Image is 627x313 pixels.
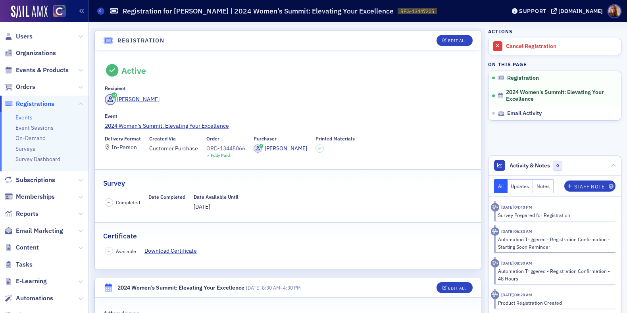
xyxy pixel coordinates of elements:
[564,181,615,192] button: Staff Note
[4,260,33,269] a: Tasks
[491,203,499,211] div: Activity
[206,144,245,153] div: ORD-13445066
[4,49,56,58] a: Organizations
[16,32,33,41] span: Users
[498,236,610,250] div: Automation Triggered - Registration Confirmation - Starting Soon Reminder
[206,136,219,142] div: Order
[4,227,63,235] a: Email Marketing
[262,284,280,291] time: 8:30 AM
[211,153,230,158] div: Fully Paid
[553,161,563,171] span: 0
[105,113,117,119] div: Event
[148,203,185,211] span: —
[16,83,35,91] span: Orders
[148,194,185,200] div: Date Completed
[498,211,610,219] div: Survey Prepared for Registration
[489,38,621,55] a: Cancel Registration
[16,227,63,235] span: Email Marketing
[116,248,136,255] span: Available
[16,100,54,108] span: Registrations
[103,178,125,188] h2: Survey
[448,286,466,290] div: Edit All
[508,179,533,193] button: Updates
[15,114,33,121] a: Events
[501,204,532,210] time: 8/23/2024 04:40 PM
[15,156,60,163] a: Survey Dashboard
[4,192,55,201] a: Memberships
[315,136,355,142] div: Printed Materials
[16,277,47,286] span: E-Learning
[16,176,55,184] span: Subscriptions
[488,61,621,68] h4: On this page
[16,192,55,201] span: Memberships
[506,89,611,103] span: 2024 Women’s Summit: Elevating Your Excellence
[15,145,35,152] a: Surveys
[491,227,499,236] div: Activity
[4,66,69,75] a: Events & Products
[498,299,610,306] div: Product Registration Created
[533,179,554,193] button: Notes
[108,200,110,205] span: –
[283,284,301,291] time: 4:30 PM
[118,284,245,292] div: 2024 Women’s Summit: Elevating Your Excellence
[494,179,508,193] button: All
[4,83,35,91] a: Orders
[15,134,46,142] a: On-Demand
[488,28,513,35] h4: Actions
[53,5,65,17] img: SailAMX
[4,100,54,108] a: Registrations
[112,145,137,150] div: In-Person
[194,203,210,210] span: [DATE]
[103,231,137,241] h2: Certificate
[510,161,550,170] span: Activity & Notes
[437,282,472,293] button: Edit All
[501,260,532,266] time: 8/21/2024 08:30 AM
[105,136,141,142] div: Delivery Format
[507,110,542,117] span: Email Activity
[123,6,394,16] h1: Registration for [PERSON_NAME] | 2024 Women’s Summit: Elevating Your Excellence
[254,144,307,153] a: [PERSON_NAME]
[117,95,160,104] div: [PERSON_NAME]
[491,291,499,299] div: Activity
[116,199,140,206] span: Completed
[16,243,39,252] span: Content
[4,243,39,252] a: Content
[506,43,617,50] div: Cancel Registration
[16,209,38,218] span: Reports
[4,176,55,184] a: Subscriptions
[4,209,38,218] a: Reports
[48,5,65,19] a: View Homepage
[15,124,54,131] a: Event Sessions
[149,136,176,142] div: Created Via
[400,8,434,15] span: REG-13447205
[105,122,471,130] a: 2024 Women’s Summit: Elevating Your Excellence
[491,259,499,267] div: Activity
[574,184,604,189] div: Staff Note
[246,284,301,291] span: –
[507,75,539,82] span: Registration
[246,284,261,291] span: [DATE]
[108,248,110,254] span: –
[16,294,53,303] span: Automations
[254,136,277,142] div: Purchaser
[265,144,307,153] div: [PERSON_NAME]
[105,94,160,105] a: [PERSON_NAME]
[11,6,48,18] img: SailAMX
[16,66,69,75] span: Events & Products
[16,49,56,58] span: Organizations
[501,292,532,298] time: 7/22/2024 08:28 AM
[4,32,33,41] a: Users
[608,4,621,18] span: Profile
[105,85,126,91] div: Recipient
[121,65,146,76] div: Active
[501,229,532,234] time: 8/23/2024 06:30 AM
[448,38,466,43] div: Edit All
[498,267,610,282] div: Automation Triggered - Registration Confirmation - 48 Hours
[519,8,546,15] div: Support
[194,194,238,200] div: Date Available Until
[4,277,47,286] a: E-Learning
[16,260,33,269] span: Tasks
[551,8,606,14] button: [DOMAIN_NAME]
[149,144,198,153] span: Customer Purchase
